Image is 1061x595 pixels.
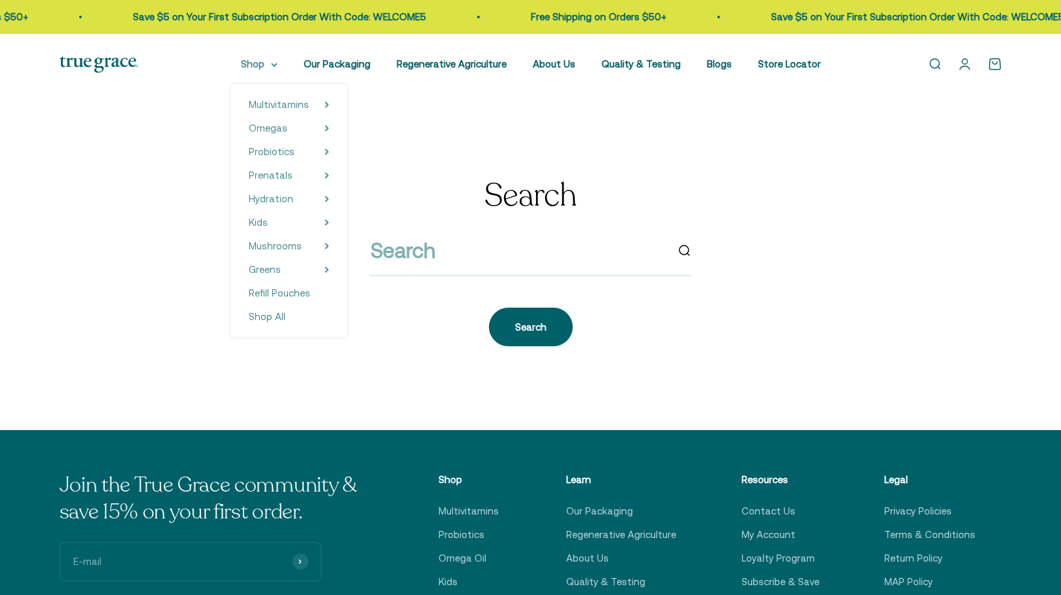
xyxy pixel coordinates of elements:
a: Our Packaging [304,58,370,69]
span: Shop All [249,311,285,322]
summary: Omegas [249,120,329,136]
a: About Us [533,58,575,69]
a: My Account [742,527,795,543]
a: Contact Us [742,503,795,519]
p: Resources [742,472,819,488]
a: Omegas [249,120,287,136]
a: Omega Oil [439,550,486,566]
h1: Search [484,179,577,213]
span: Multivitamins [249,99,309,110]
button: Search [489,308,573,346]
span: Probiotics [249,146,295,157]
summary: Kids [249,215,329,230]
a: Multivitamins [249,97,309,113]
summary: Prenatals [249,168,329,183]
summary: Multivitamins [249,97,329,113]
a: About Us [566,550,609,566]
a: Probiotics [439,527,484,543]
a: Blogs [707,58,732,69]
a: Regenerative Agriculture [566,527,676,543]
a: Subscribe & Save [742,574,819,590]
p: Save $5 on Your First Subscription Order With Code: WELCOME5 [129,9,422,25]
a: Our Packaging [566,503,633,519]
p: Join the True Grace community & save 15% on your first order. [60,472,374,526]
summary: Greens [249,262,329,278]
p: Shop [439,472,501,488]
a: Prenatals [249,168,293,183]
span: Prenatals [249,170,293,181]
a: Regenerative Agriculture [397,58,507,69]
a: Shop All [249,309,329,325]
p: Save $5 on Your First Subscription Order With Code: WELCOME5 [767,9,1060,25]
summary: Probiotics [249,144,329,160]
a: Privacy Policies [884,503,952,519]
a: Kids [439,574,458,590]
span: Greens [249,264,281,275]
span: Mushrooms [249,240,302,251]
a: Kids [249,215,268,230]
a: Return Policy [884,550,943,566]
a: Store Locator [758,58,821,69]
input: Search [370,234,666,267]
a: MAP Policy [884,574,933,590]
a: Mushrooms [249,238,302,254]
a: Quality & Testing [602,58,681,69]
p: Legal [884,472,975,488]
summary: Mushrooms [249,238,329,254]
a: Refill Pouches [249,285,329,301]
summary: Hydration [249,191,329,207]
span: Refill Pouches [249,287,310,298]
a: Probiotics [249,144,295,160]
summary: Shop [241,56,278,72]
a: Quality & Testing [566,574,645,590]
span: Hydration [249,193,293,204]
a: Multivitamins [439,503,499,519]
a: Greens [249,262,281,278]
a: Free Shipping on Orders $50+ [527,11,662,22]
div: Search [515,319,547,335]
a: Hydration [249,191,293,207]
span: Kids [249,217,268,228]
p: Learn [566,472,676,488]
span: Omegas [249,122,287,134]
a: Terms & Conditions [884,527,975,543]
a: Loyalty Program [742,550,815,566]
